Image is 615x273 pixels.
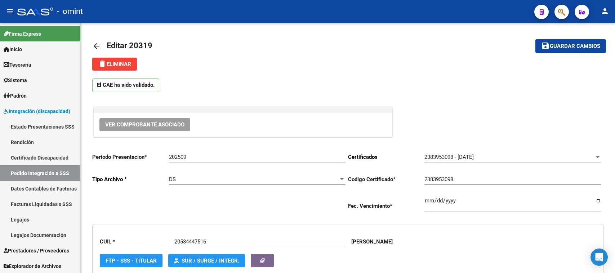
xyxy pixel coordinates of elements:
span: Prestadores / Proveedores [4,247,69,255]
p: El CAE ha sido validado. [92,79,159,92]
span: Padrón [4,92,27,100]
span: Inicio [4,45,22,53]
span: Tesorería [4,61,31,69]
span: DS [169,176,176,183]
mat-icon: arrow_back [92,42,101,50]
p: [PERSON_NAME] [351,238,393,246]
span: Sistema [4,76,27,84]
span: 2383953098 - [DATE] [424,154,474,160]
div: Open Intercom Messenger [591,249,608,266]
span: Firma Express [4,30,41,38]
mat-icon: delete [98,59,107,68]
button: Eliminar [92,58,137,71]
span: - omint [57,4,83,19]
span: SUR / SURGE / INTEGR. [182,258,239,264]
button: SUR / SURGE / INTEGR. [168,254,245,267]
button: Guardar cambios [535,39,606,53]
span: Eliminar [98,61,131,67]
p: Codigo Certificado [348,175,425,183]
span: Integración (discapacidad) [4,107,70,115]
mat-icon: save [541,41,550,50]
span: Guardar cambios [550,43,600,50]
p: Tipo Archivo * [92,175,169,183]
span: Editar 20319 [107,41,152,50]
button: FTP - SSS - Titular [100,254,162,267]
p: Fec. Vencimiento [348,202,425,210]
button: Ver Comprobante Asociado [99,118,190,131]
p: Periodo Presentacion [92,153,169,161]
mat-icon: menu [6,7,14,15]
span: FTP - SSS - Titular [106,258,157,264]
p: Certificados [348,153,425,161]
span: Explorador de Archivos [4,262,61,270]
p: CUIL * [100,238,174,246]
span: Ver Comprobante Asociado [105,121,184,128]
mat-icon: person [601,7,609,15]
